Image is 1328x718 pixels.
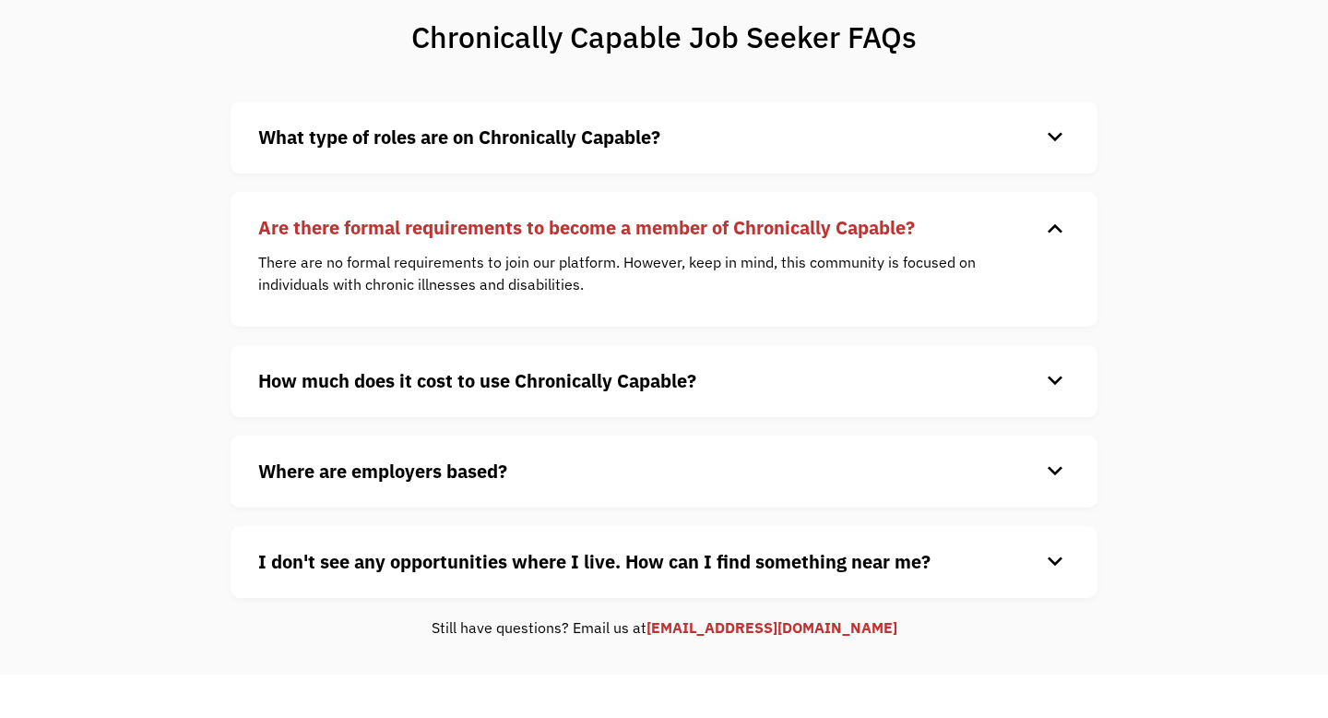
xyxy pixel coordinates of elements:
strong: How much does it cost to use Chronically Capable? [258,368,696,393]
strong: Where are employers based? [258,459,507,484]
strong: What type of roles are on Chronically Capable? [258,125,660,150]
div: keyboard_arrow_down [1040,214,1070,242]
div: keyboard_arrow_down [1040,124,1070,151]
h1: Chronically Capable Job Seeker FAQs [339,18,990,55]
strong: Are there formal requirements to become a member of Chronically Capable? [258,215,915,240]
a: [EMAIL_ADDRESS][DOMAIN_NAME] [646,618,897,637]
p: There are no formal requirements to join our platform. However, keep in mind, this community is f... [258,251,1042,295]
div: keyboard_arrow_down [1040,458,1070,485]
div: Still have questions? Email us at [231,616,1097,639]
strong: I don't see any opportunities where I live. How can I find something near me? [258,549,931,574]
div: keyboard_arrow_down [1040,367,1070,395]
div: keyboard_arrow_down [1040,548,1070,576]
